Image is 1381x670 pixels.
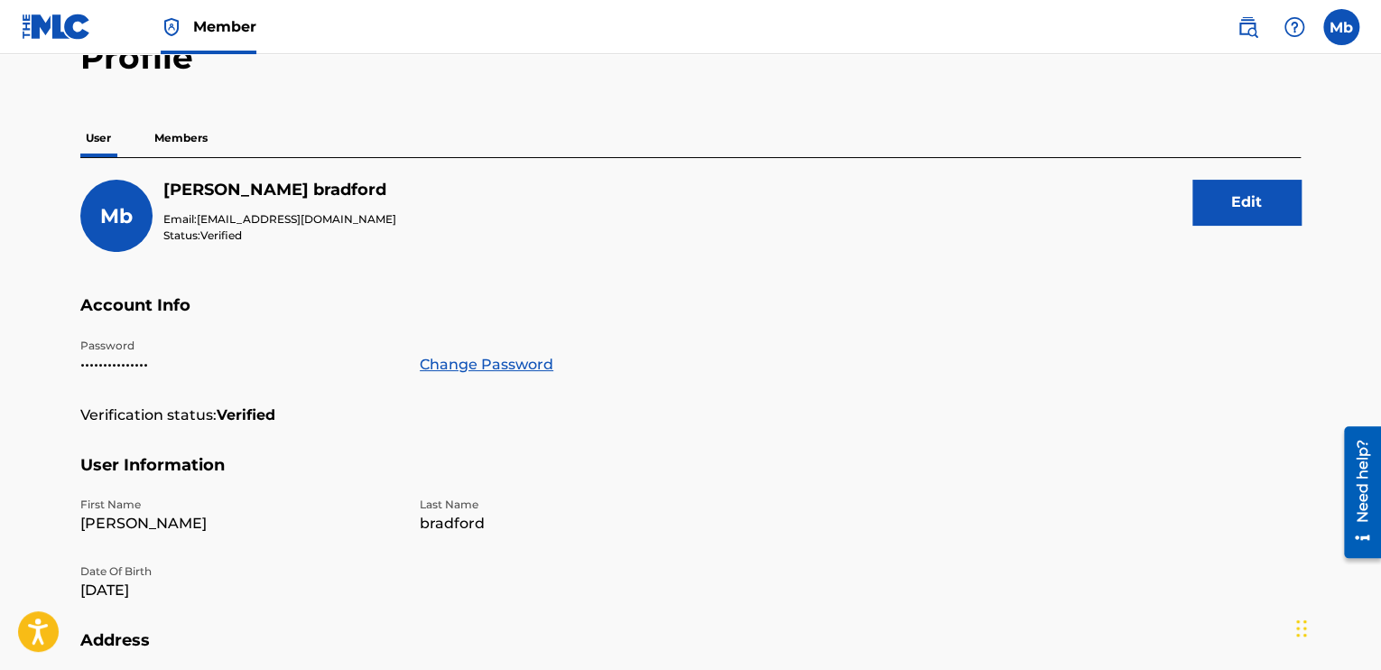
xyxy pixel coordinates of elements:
[197,212,396,226] span: [EMAIL_ADDRESS][DOMAIN_NAME]
[80,338,398,354] p: Password
[1237,16,1258,38] img: search
[163,228,396,244] p: Status:
[1284,16,1305,38] img: help
[22,14,91,40] img: MLC Logo
[200,228,242,242] span: Verified
[80,513,398,535] p: [PERSON_NAME]
[80,563,398,580] p: Date Of Birth
[80,119,116,157] p: User
[1229,9,1265,45] a: Public Search
[420,354,553,376] a: Change Password
[420,497,737,513] p: Last Name
[1323,9,1359,45] div: User Menu
[1330,419,1381,564] iframe: Resource Center
[217,405,275,426] strong: Verified
[1192,180,1301,225] button: Edit
[161,16,182,38] img: Top Rightsholder
[420,513,737,535] p: bradford
[100,204,133,228] span: Mb
[80,497,398,513] p: First Name
[80,455,1301,498] h5: User Information
[80,354,398,376] p: •••••••••••••••
[80,580,398,601] p: [DATE]
[80,295,1301,338] h5: Account Info
[163,180,396,200] h5: Marcus bradford
[163,211,396,228] p: Email:
[1276,9,1312,45] div: Help
[1291,583,1381,670] iframe: Chat Widget
[193,16,256,37] span: Member
[80,37,1301,78] h2: Profile
[149,119,213,157] p: Members
[80,405,217,426] p: Verification status:
[1296,601,1307,656] div: Drag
